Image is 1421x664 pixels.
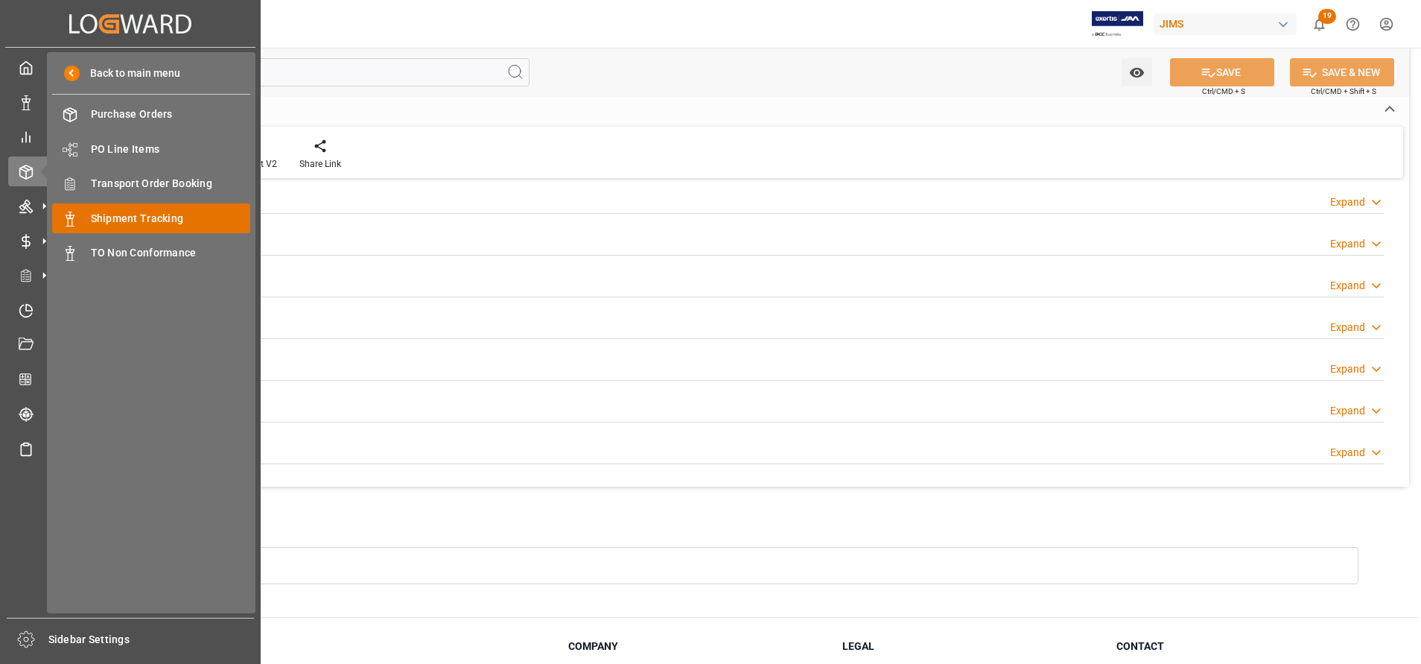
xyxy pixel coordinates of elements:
[48,632,255,648] span: Sidebar Settings
[8,434,252,463] a: Sailing Schedules
[52,169,250,198] a: Transport Order Booking
[91,107,251,122] span: Purchase Orders
[1330,195,1365,210] div: Expand
[91,211,251,227] span: Shipment Tracking
[91,142,251,157] span: PO Line Items
[52,134,250,163] a: PO Line Items
[52,203,250,233] a: Shipment Tracking
[8,364,252,393] a: CO2 Calculator
[1202,86,1245,97] span: Ctrl/CMD + S
[1330,361,1365,377] div: Expand
[1330,403,1365,419] div: Expand
[299,157,341,171] div: Share Link
[69,58,530,86] input: Search Fields
[1336,7,1370,41] button: Help Center
[1330,236,1365,252] div: Expand
[8,87,252,116] a: Data Management
[1318,9,1336,24] span: 19
[1116,639,1372,654] h3: Contact
[52,238,250,268] a: TO Non Conformance
[8,330,252,359] a: Document Management
[1154,13,1297,35] div: JIMS
[91,245,251,261] span: TO Non Conformance
[8,295,252,324] a: Timeslot Management V2
[8,399,252,429] a: Tracking Shipment
[1311,86,1376,97] span: Ctrl/CMD + Shift + S
[1330,445,1365,461] div: Expand
[568,639,824,654] h3: Company
[1122,58,1152,86] button: open menu
[80,66,180,81] span: Back to main menu
[1330,320,1365,335] div: Expand
[91,176,251,192] span: Transport Order Booking
[1170,58,1274,86] button: SAVE
[52,100,250,129] a: Purchase Orders
[1154,10,1303,38] button: JIMS
[842,639,1098,654] h3: Legal
[8,122,252,151] a: My Reports
[1290,58,1394,86] button: SAVE & NEW
[1092,11,1143,37] img: Exertis%20JAM%20-%20Email%20Logo.jpg_1722504956.jpg
[8,53,252,82] a: My Cockpit
[1330,278,1365,294] div: Expand
[1303,7,1336,41] button: show 19 new notifications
